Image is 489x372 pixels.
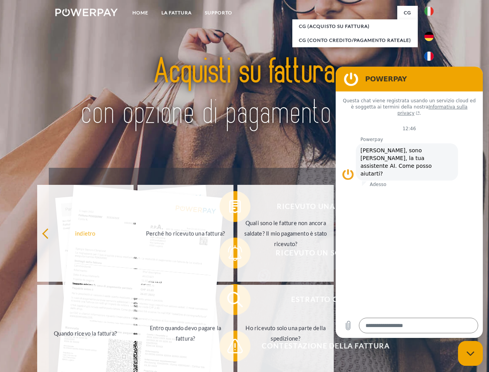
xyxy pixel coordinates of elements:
img: de [424,32,434,41]
iframe: Pulsante per aprire la finestra di messaggistica, conversazione in corso [458,341,483,366]
div: Quando ricevo la fattura? [42,328,129,338]
img: logo-powerpay-white.svg [55,9,118,16]
iframe: Finestra di messaggistica [336,67,483,338]
div: indietro [42,228,129,238]
div: Quali sono le fatture non ancora saldate? Il mio pagamento è stato ricevuto? [242,217,329,249]
a: CG [397,6,418,20]
div: Entro quando devo pagare la fattura? [142,323,229,344]
a: Home [126,6,155,20]
img: fr [424,52,434,61]
img: title-powerpay_it.svg [74,37,415,148]
div: Perché ho ricevuto una fattura? [142,228,229,238]
a: Supporto [198,6,239,20]
a: Quali sono le fatture non ancora saldate? Il mio pagamento è stato ricevuto? [237,185,334,282]
a: LA FATTURA [155,6,198,20]
div: Ho ricevuto solo una parte della spedizione? [242,323,329,344]
img: it [424,7,434,16]
a: CG (Conto Credito/Pagamento rateale) [292,33,418,47]
a: CG (Acquisto su fattura) [292,19,418,33]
